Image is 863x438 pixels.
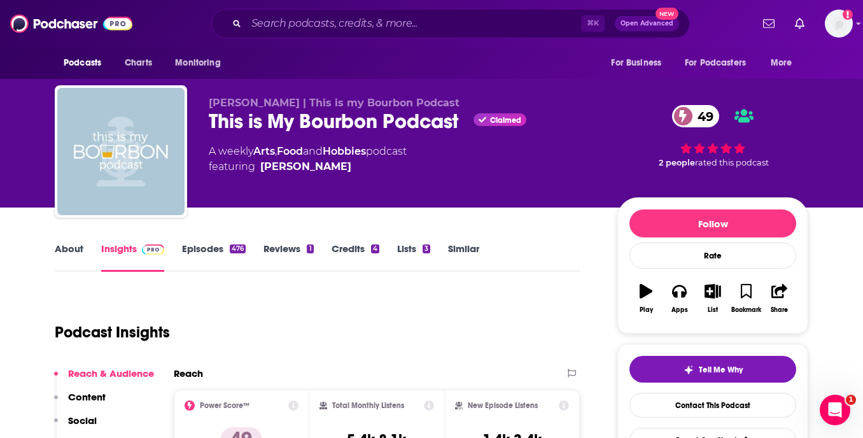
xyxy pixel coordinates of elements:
[656,8,678,20] span: New
[253,145,275,157] a: Arts
[55,243,83,272] a: About
[64,54,101,72] span: Podcasts
[677,51,764,75] button: open menu
[685,105,720,127] span: 49
[54,367,154,391] button: Reach & Audience
[101,243,164,272] a: InsightsPodchaser Pro
[54,414,97,438] button: Social
[307,244,313,253] div: 1
[209,97,460,109] span: [PERSON_NAME] | This is my Bourbon Podcast
[581,15,605,32] span: ⌘ K
[671,306,688,314] div: Apps
[211,9,690,38] div: Search podcasts, credits, & more...
[68,367,154,379] p: Reach & Audience
[371,244,379,253] div: 4
[200,401,249,410] h2: Power Score™
[640,306,653,314] div: Play
[685,54,746,72] span: For Podcasters
[763,276,796,321] button: Share
[303,145,323,157] span: and
[696,276,729,321] button: List
[731,306,761,314] div: Bookmark
[825,10,853,38] span: Logged in as high10media
[659,158,695,167] span: 2 people
[55,51,118,75] button: open menu
[629,276,663,321] button: Play
[10,11,132,36] img: Podchaser - Follow, Share and Rate Podcasts
[175,54,220,72] span: Monitoring
[663,276,696,321] button: Apps
[448,243,479,272] a: Similar
[672,105,720,127] a: 49
[629,356,796,383] button: tell me why sparkleTell Me Why
[332,243,379,272] a: Credits4
[843,10,853,20] svg: Add a profile image
[771,306,788,314] div: Share
[332,401,404,410] h2: Total Monthly Listens
[55,323,170,342] h1: Podcast Insights
[820,395,850,425] iframe: Intercom live chat
[275,145,277,157] span: ,
[116,51,160,75] a: Charts
[490,117,521,124] span: Claimed
[182,243,246,272] a: Episodes476
[621,20,673,27] span: Open Advanced
[729,276,762,321] button: Bookmark
[323,145,366,157] a: Hobbies
[230,244,246,253] div: 476
[260,159,351,174] a: Perry Ritter
[629,209,796,237] button: Follow
[846,395,856,405] span: 1
[125,54,152,72] span: Charts
[468,401,538,410] h2: New Episode Listens
[629,393,796,418] a: Contact This Podcast
[209,159,407,174] span: featuring
[54,391,106,414] button: Content
[57,88,185,215] img: This is My Bourbon Podcast
[209,144,407,174] div: A weekly podcast
[762,51,808,75] button: open menu
[758,13,780,34] a: Show notifications dropdown
[771,54,792,72] span: More
[699,365,743,375] span: Tell Me Why
[629,243,796,269] div: Rate
[166,51,237,75] button: open menu
[263,243,313,272] a: Reviews1
[397,243,430,272] a: Lists3
[174,367,203,379] h2: Reach
[68,414,97,427] p: Social
[246,13,581,34] input: Search podcasts, credits, & more...
[602,51,677,75] button: open menu
[825,10,853,38] button: Show profile menu
[617,97,808,176] div: 49 2 peoplerated this podcast
[708,306,718,314] div: List
[695,158,769,167] span: rated this podcast
[423,244,430,253] div: 3
[277,145,303,157] a: Food
[790,13,810,34] a: Show notifications dropdown
[68,391,106,403] p: Content
[684,365,694,375] img: tell me why sparkle
[615,16,679,31] button: Open AdvancedNew
[825,10,853,38] img: User Profile
[611,54,661,72] span: For Business
[142,244,164,255] img: Podchaser Pro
